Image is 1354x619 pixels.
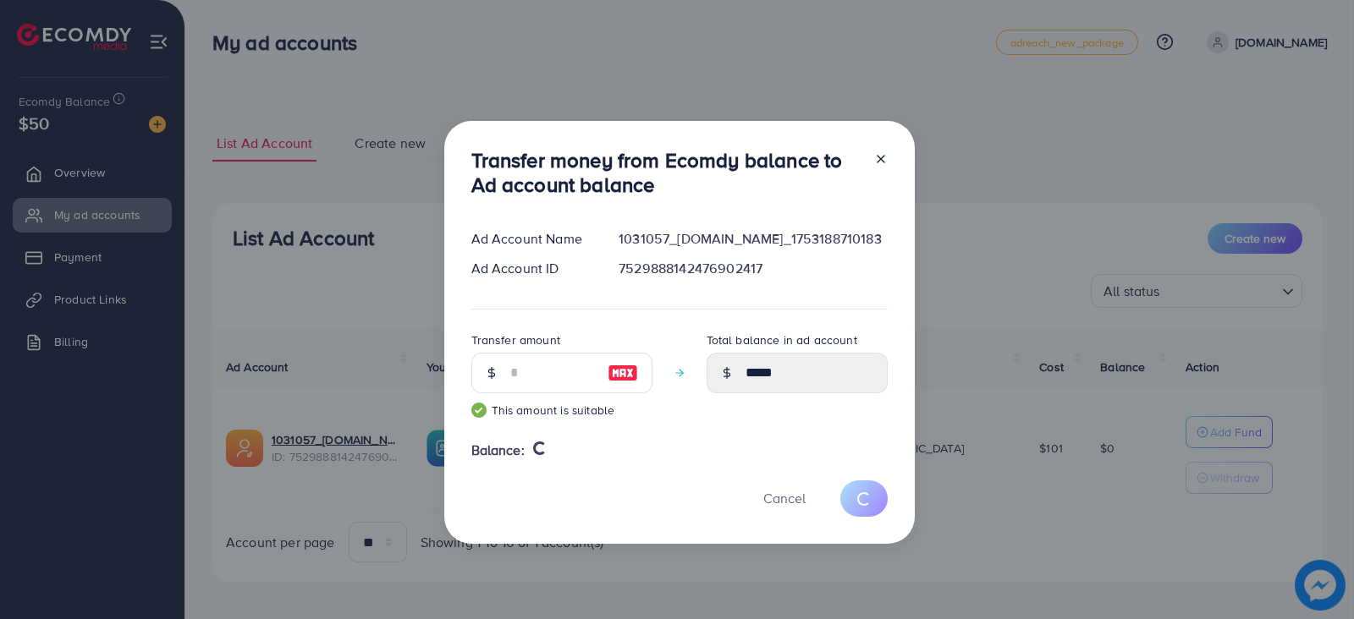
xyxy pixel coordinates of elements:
label: Transfer amount [471,331,560,348]
div: 1031057_[DOMAIN_NAME]_1753188710183 [605,229,900,249]
div: Ad Account ID [458,259,606,278]
small: This amount is suitable [471,402,652,419]
div: Ad Account Name [458,229,606,249]
img: image [608,363,638,383]
span: Balance: [471,441,525,460]
button: Cancel [742,480,827,517]
label: Total balance in ad account [707,331,857,348]
span: Cancel [763,489,806,507]
div: 7529888142476902417 [605,259,900,278]
img: guide [471,403,487,418]
h3: Transfer money from Ecomdy balance to Ad account balance [471,148,861,197]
